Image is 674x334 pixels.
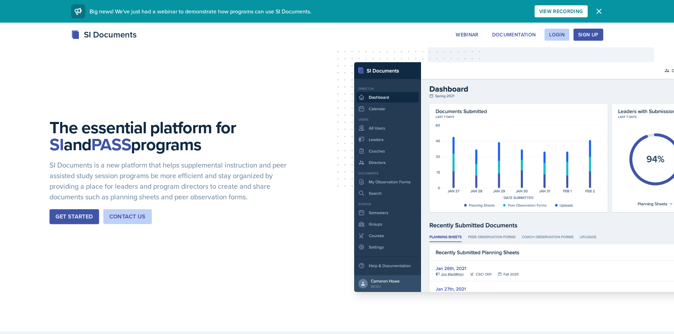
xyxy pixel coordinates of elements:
button: Webinar [451,29,483,41]
button: Contact Us [103,209,152,224]
div: Login [549,32,565,37]
button: Get Started [50,209,99,224]
button: View Recording [535,5,588,17]
div: Sign Up [578,32,598,37]
button: Documentation [488,29,541,41]
div: View Recording [539,8,583,14]
button: Sign Up [574,29,603,41]
span: Big news! We've just had a webinar to demonstrate how programs can use SI Documents. [90,7,311,15]
div: Get Started [56,212,93,221]
button: Login [545,29,569,41]
div: Contact Us [109,212,146,221]
div: Webinar [456,32,478,37]
div: Documentation [492,32,536,37]
div: SI Documents [71,28,137,41]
